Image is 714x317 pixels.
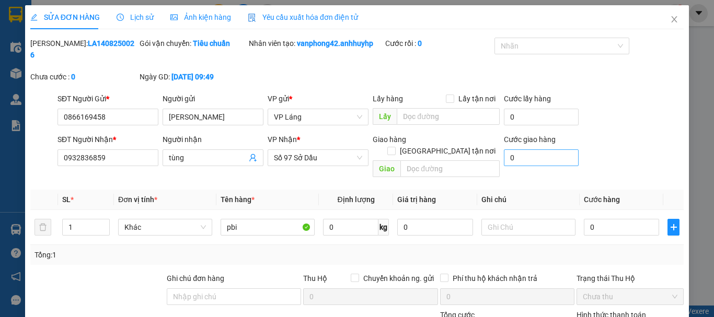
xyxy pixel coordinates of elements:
[400,160,500,177] input: Dọc đường
[268,93,368,104] div: VP gửi
[140,38,247,49] div: Gói vận chuyển:
[170,14,178,21] span: picture
[668,223,679,231] span: plus
[118,195,157,204] span: Đơn vị tính
[504,109,579,125] input: Cước lấy hàng
[249,154,257,162] span: user-add
[303,274,327,283] span: Thu Hộ
[57,93,158,104] div: SĐT Người Gửi
[30,14,38,21] span: edit
[171,73,214,81] b: [DATE] 09:49
[396,145,500,157] span: [GEOGRAPHIC_DATA] tận nơi
[30,71,137,83] div: Chưa cước :
[667,219,680,236] button: plus
[373,135,406,144] span: Giao hàng
[670,15,678,24] span: close
[170,13,231,21] span: Ảnh kiện hàng
[584,195,620,204] span: Cước hàng
[117,13,154,21] span: Lịch sử
[373,108,397,125] span: Lấy
[448,273,542,284] span: Phí thu hộ khách nhận trả
[221,219,315,236] input: VD: Bàn, Ghế
[477,190,580,210] th: Ghi chú
[373,95,403,103] span: Lấy hàng
[163,134,263,145] div: Người nhận
[59,45,149,82] span: Chuyển phát nhanh: [GEOGRAPHIC_DATA] - [GEOGRAPHIC_DATA]
[337,195,374,204] span: Định lượng
[163,93,263,104] div: Người gửi
[62,195,71,204] span: SL
[140,71,247,83] div: Ngày GD:
[373,160,400,177] span: Giao
[274,150,362,166] span: Số 97 Sở Dầu
[167,274,224,283] label: Ghi chú đơn hàng
[221,195,255,204] span: Tên hàng
[124,219,206,235] span: Khác
[418,39,422,48] b: 0
[248,14,256,22] img: icon
[249,38,383,49] div: Nhân viên tạo:
[397,108,500,125] input: Dọc đường
[193,39,230,48] b: Tiêu chuẩn
[117,14,124,21] span: clock-circle
[30,13,100,21] span: SỬA ĐƠN HÀNG
[248,13,358,21] span: Yêu cầu xuất hóa đơn điện tử
[504,135,556,144] label: Cước giao hàng
[30,38,137,61] div: [PERSON_NAME]:
[5,41,58,95] img: logo
[504,149,579,166] input: Cước giao hàng
[385,38,492,49] div: Cước rồi :
[454,93,500,104] span: Lấy tận nơi
[71,73,75,81] b: 0
[359,273,438,284] span: Chuyển khoản ng. gửi
[57,134,158,145] div: SĐT Người Nhận
[34,219,51,236] button: delete
[167,288,301,305] input: Ghi chú đơn hàng
[397,195,436,204] span: Giá trị hàng
[297,39,373,48] b: vanphong42.anhhuyhp
[583,289,677,304] span: Chưa thu
[504,95,551,103] label: Cước lấy hàng
[660,5,689,34] button: Close
[577,273,684,284] div: Trạng thái Thu Hộ
[268,135,297,144] span: VP Nhận
[378,219,389,236] span: kg
[34,249,277,261] div: Tổng: 1
[481,219,575,236] input: Ghi Chú
[65,8,143,42] strong: CHUYỂN PHÁT NHANH VIP ANH HUY
[274,109,362,125] span: VP Láng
